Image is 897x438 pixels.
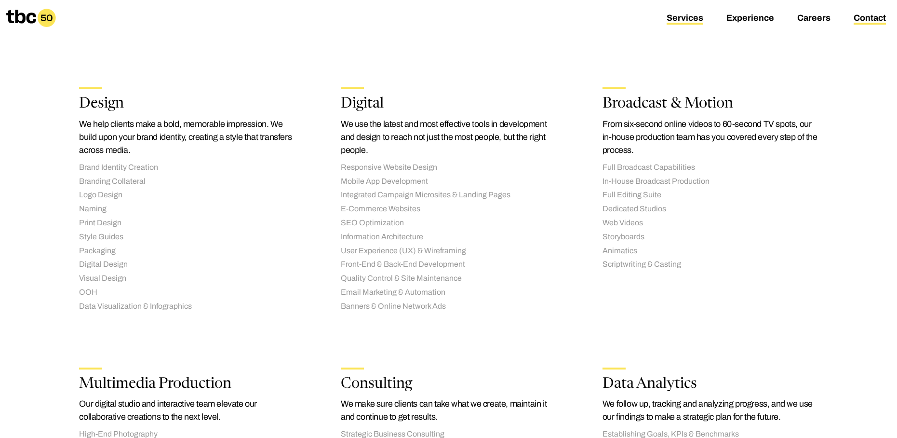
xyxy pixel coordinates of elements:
a: Careers [797,13,830,25]
li: Animatics [602,246,818,256]
li: SEO Optimization [341,218,556,228]
li: Information Architecture [341,232,556,242]
li: User Experience (UX) & Wireframing [341,246,556,256]
li: Storyboards [602,232,818,242]
li: Integrated Campaign Microsites & Landing Pages [341,190,556,200]
h2: Data Analytics [602,377,818,392]
li: Brand Identity Creation [79,163,295,173]
li: Full Editing Suite [602,190,818,200]
li: Data Visualization & Infographics [79,301,295,312]
li: Mobile App Development [341,177,556,187]
p: Our digital studio and interactive team elevate our collaborative creations to the next level. [79,397,295,424]
p: We help clients make a bold, memorable impression. We build upon your brand identity, creating a ... [79,118,295,157]
li: Branding Collateral [79,177,295,187]
li: Scriptwriting & Casting [602,260,818,270]
h2: Broadcast & Motion [602,97,818,111]
li: Naming [79,204,295,214]
h2: Multimedia Production [79,377,295,392]
h2: Design [79,97,295,111]
p: From six-second online videos to 60-second TV spots, our in-house production team has you covered... [602,118,818,157]
li: Responsive Website Design [341,163,556,173]
li: Dedicated Studios [602,204,818,214]
p: We use the latest and most effective tools in development and design to reach not just the most p... [341,118,556,157]
p: We make sure clients can take what we create, maintain it and continue to get results. [341,397,556,424]
h2: Digital [341,97,556,111]
li: Quality Control & Site Maintenance [341,274,556,284]
h2: Consulting [341,377,556,392]
a: Contact [854,13,886,25]
li: Digital Design [79,260,295,270]
li: Print Design [79,218,295,228]
li: Banners & Online Network Ads [341,301,556,312]
li: Visual Design [79,274,295,284]
li: Logo Design [79,190,295,200]
li: OOH [79,287,295,298]
a: Experience [726,13,774,25]
li: Front-End & Back-End Development [341,260,556,270]
li: In-House Broadcast Production [602,177,818,187]
li: Web Videos [602,218,818,228]
p: We follow up, tracking and analyzing progress, and we use our findings to make a strategic plan f... [602,397,818,424]
li: Style Guides [79,232,295,242]
a: Services [667,13,703,25]
li: Email Marketing & Automation [341,287,556,298]
li: Packaging [79,246,295,256]
li: E-Commerce Websites [341,204,556,214]
li: Full Broadcast Capabilities [602,163,818,173]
